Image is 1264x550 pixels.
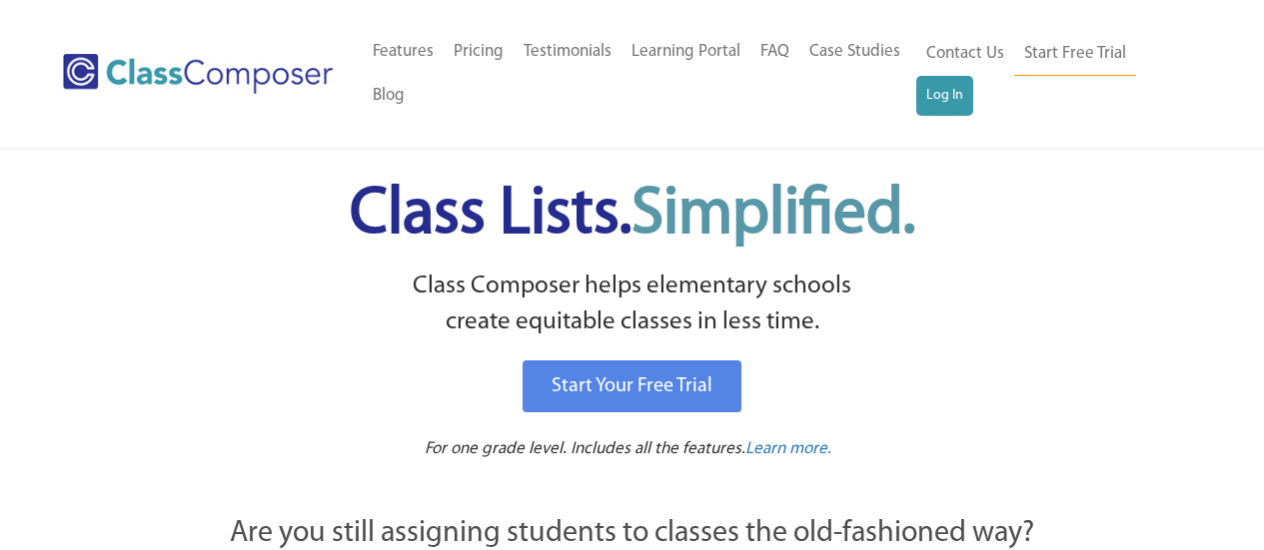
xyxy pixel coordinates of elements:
[632,183,915,248] span: Simplified.
[350,183,915,248] span: Class Lists.
[120,269,1145,341] p: Class Composer helps elementary schools create equitable classes in less time.
[363,74,415,118] a: Blog
[916,76,973,116] a: Log In
[745,437,831,462] a: Learn more.
[622,30,750,74] a: Learning Portal
[363,30,444,74] a: Features
[514,30,622,74] a: Testimonials
[552,376,712,396] span: Start Your Free Trial
[750,30,799,74] a: FAQ
[63,54,333,94] img: Class Composer
[916,32,1186,116] nav: Header Menu
[799,30,910,74] a: Case Studies
[745,440,831,457] span: Learn more.
[444,30,514,74] a: Pricing
[425,440,745,457] span: For one grade level. Includes all the features.
[363,30,916,118] nav: Header Menu
[1014,32,1136,77] a: Start Free Trial
[916,32,1014,76] a: Contact Us
[523,360,741,412] a: Start Your Free Trial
